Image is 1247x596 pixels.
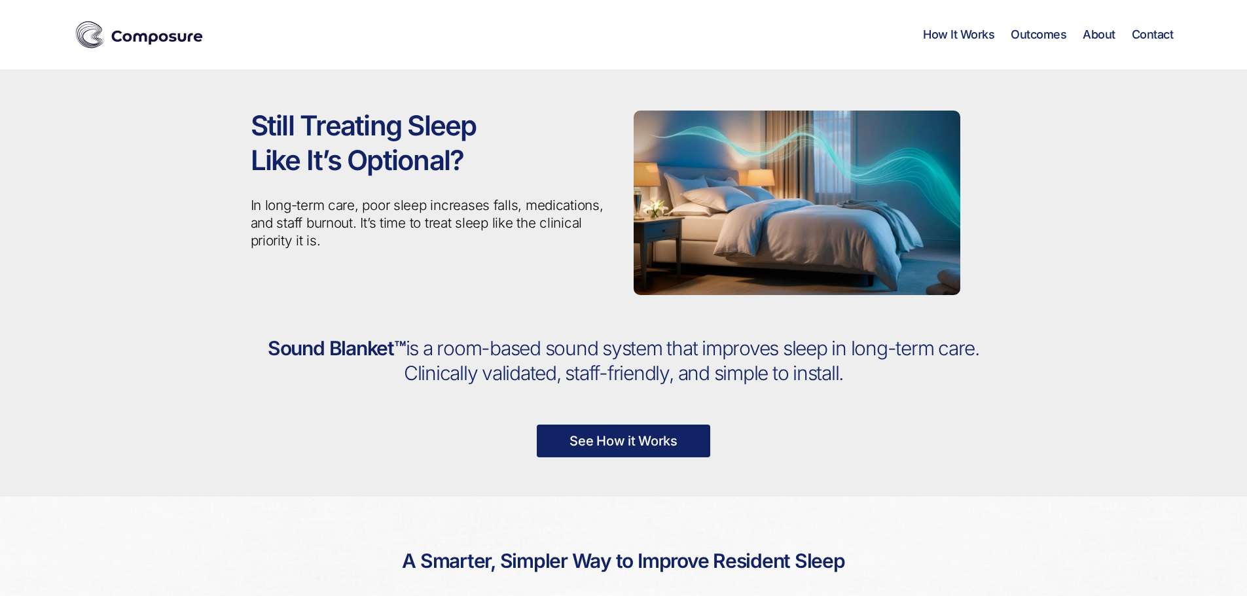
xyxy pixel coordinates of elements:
[251,109,614,177] h1: Still Treating Sleep Like It’s Optional?
[251,197,614,250] p: In long-term care, poor sleep increases falls, medications, and staff burnout. It’s time to treat...
[1083,27,1115,42] a: About
[923,27,1173,42] nav: Horizontal
[537,425,710,457] a: See How it Works
[923,27,994,42] a: How It Works
[1132,27,1174,42] a: Contact
[251,336,997,385] h2: Sound Blanket™
[1011,27,1066,42] a: Outcomes
[251,536,997,587] h2: A Smarter, Simpler Way to Improve Resident Sleep
[74,18,205,51] img: Composure
[404,336,979,385] span: is a room-based sound system that improves sleep in long-term care. Clinically validated, staff-f...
